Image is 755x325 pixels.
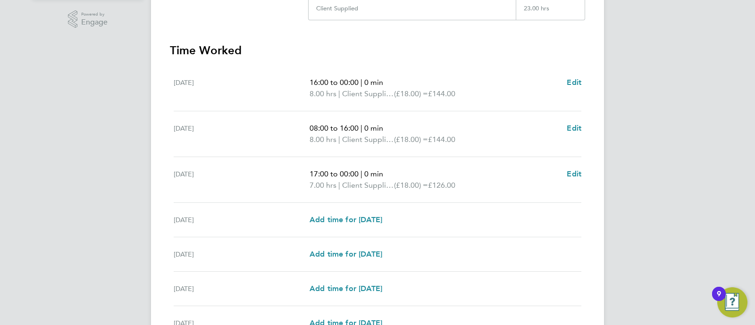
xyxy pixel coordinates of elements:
div: [DATE] [174,214,310,225]
span: Engage [81,18,108,26]
span: | [338,135,340,144]
span: £144.00 [428,89,455,98]
span: | [338,181,340,190]
h3: Time Worked [170,43,585,58]
span: 8.00 hrs [310,89,336,98]
span: | [361,124,362,133]
span: Add time for [DATE] [310,215,382,224]
span: £126.00 [428,181,455,190]
span: 16:00 to 00:00 [310,78,359,87]
span: Client Supplied [342,180,394,191]
div: 23.00 hrs [516,5,585,20]
span: 0 min [364,78,383,87]
a: Edit [567,168,581,180]
span: (£18.00) = [394,89,428,98]
span: (£18.00) = [394,135,428,144]
span: Edit [567,78,581,87]
a: Powered byEngage [68,10,108,28]
a: Edit [567,77,581,88]
span: £144.00 [428,135,455,144]
span: | [338,89,340,98]
span: Powered by [81,10,108,18]
span: 8.00 hrs [310,135,336,144]
div: Client Supplied [316,5,358,12]
span: Client Supplied [342,88,394,100]
span: | [361,78,362,87]
a: Edit [567,123,581,134]
span: 0 min [364,169,383,178]
div: [DATE] [174,77,310,100]
span: Add time for [DATE] [310,284,382,293]
span: | [361,169,362,178]
span: 17:00 to 00:00 [310,169,359,178]
div: [DATE] [174,249,310,260]
div: 9 [717,294,721,306]
span: Client Supplied [342,134,394,145]
a: Add time for [DATE] [310,249,382,260]
span: 08:00 to 16:00 [310,124,359,133]
button: Open Resource Center, 9 new notifications [717,287,747,317]
span: 0 min [364,124,383,133]
a: Add time for [DATE] [310,283,382,294]
div: [DATE] [174,168,310,191]
div: [DATE] [174,283,310,294]
span: (£18.00) = [394,181,428,190]
span: 7.00 hrs [310,181,336,190]
span: Add time for [DATE] [310,250,382,258]
span: Edit [567,169,581,178]
a: Add time for [DATE] [310,214,382,225]
div: [DATE] [174,123,310,145]
span: Edit [567,124,581,133]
